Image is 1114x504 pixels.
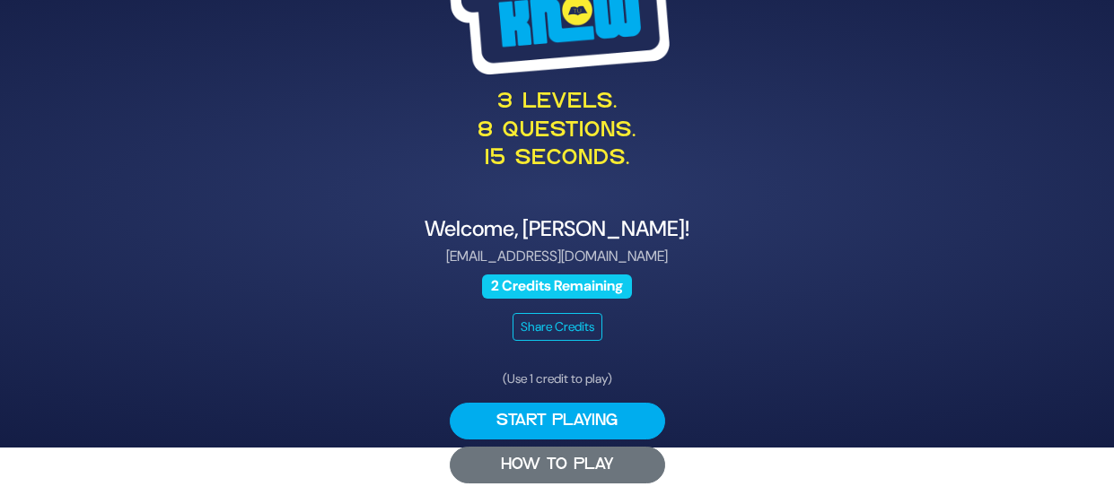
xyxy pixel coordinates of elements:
p: (Use 1 credit to play) [450,369,665,388]
button: Start Playing [450,403,665,439]
p: [EMAIL_ADDRESS][DOMAIN_NAME] [119,246,996,267]
span: 2 Credits Remaining [482,274,633,299]
button: Share Credits [513,313,602,341]
p: 3 levels. 8 questions. 15 seconds. [119,89,996,173]
h4: Welcome, [PERSON_NAME]! [119,216,996,242]
button: HOW TO PLAY [450,447,665,483]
